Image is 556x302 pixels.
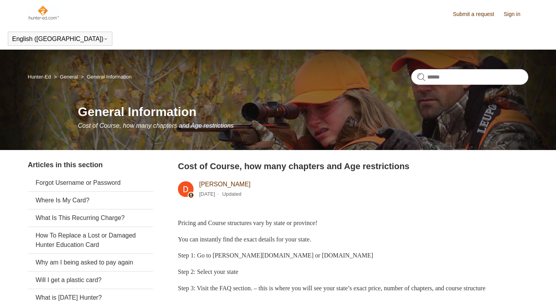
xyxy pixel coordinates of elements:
span: Step 3: Visit the FAQ section. – this is where you will see your state’s exact price, number of c... [178,285,485,291]
a: How To Replace a Lost or Damaged Hunter Education Card [28,227,153,254]
li: Hunter-Ed [28,74,52,80]
h1: General Information [78,102,528,121]
a: General Information [87,74,131,80]
li: General [52,74,79,80]
time: 04/08/2025, 11:17 [199,191,215,197]
a: [PERSON_NAME] [199,181,250,188]
a: General [60,74,78,80]
a: Forgot Username or Password [28,174,153,191]
h2: Cost of Course, how many chapters and Age restrictions [178,160,528,173]
input: Search [411,69,528,85]
span: Step 2: Select your state [178,268,238,275]
img: Hunter-Ed Help Center home page [28,5,59,20]
span: Pricing and Course structures vary by state or province! [178,220,317,226]
a: Will I get a plastic card? [28,272,153,289]
a: Hunter-Ed [28,74,51,80]
li: Updated [222,191,241,197]
span: Step 1: Go to [PERSON_NAME][DOMAIN_NAME] or [DOMAIN_NAME] [178,252,373,259]
a: What Is This Recurring Charge? [28,209,153,227]
span: Articles in this section [28,161,103,169]
span: You can instantly find the exact details for your state. [178,236,311,243]
li: General Information [79,74,131,80]
button: English ([GEOGRAPHIC_DATA]) [12,36,108,43]
span: Cost of Course, how many chapters and Age restrictions [78,122,234,129]
a: Why am I being asked to pay again [28,254,153,271]
a: Where Is My Card? [28,192,153,209]
a: Submit a request [453,10,502,18]
a: Sign in [504,10,528,18]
